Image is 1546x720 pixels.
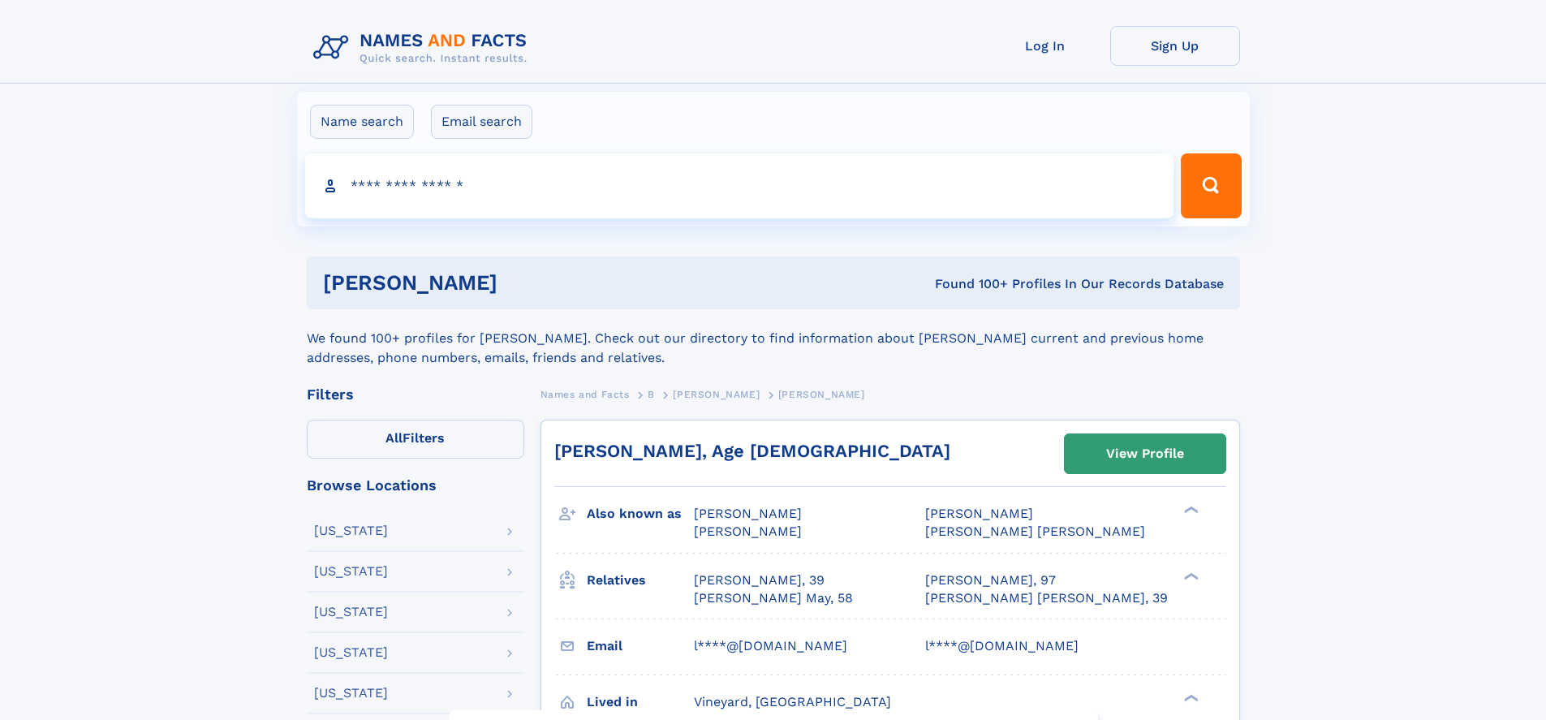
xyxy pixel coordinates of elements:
a: [PERSON_NAME] [673,384,760,404]
a: Names and Facts [540,384,630,404]
a: [PERSON_NAME], 97 [925,571,1056,589]
span: Vineyard, [GEOGRAPHIC_DATA] [694,694,891,709]
div: [US_STATE] [314,524,388,537]
label: Email search [431,105,532,139]
span: [PERSON_NAME] [PERSON_NAME] [925,524,1145,539]
input: search input [305,153,1174,218]
span: [PERSON_NAME] [694,524,802,539]
h1: [PERSON_NAME] [323,273,717,293]
h3: Email [587,632,694,660]
div: ❯ [1180,571,1199,581]
span: [PERSON_NAME] [673,389,760,400]
label: Filters [307,420,524,459]
span: All [385,430,403,446]
label: Name search [310,105,414,139]
div: [US_STATE] [314,606,388,619]
h3: Relatives [587,567,694,594]
div: [US_STATE] [314,646,388,659]
div: View Profile [1106,435,1184,472]
a: B [648,384,655,404]
a: Sign Up [1110,26,1240,66]
span: [PERSON_NAME] [694,506,802,521]
span: [PERSON_NAME] [925,506,1033,521]
div: [US_STATE] [314,565,388,578]
span: B [648,389,655,400]
button: Search Button [1181,153,1241,218]
h3: Also known as [587,500,694,528]
div: ❯ [1180,692,1199,703]
div: ❯ [1180,505,1199,515]
div: We found 100+ profiles for [PERSON_NAME]. Check out our directory to find information about [PERS... [307,309,1240,368]
a: [PERSON_NAME] May, 58 [694,589,853,607]
img: Logo Names and Facts [307,26,540,70]
span: [PERSON_NAME] [778,389,865,400]
a: [PERSON_NAME], 39 [694,571,825,589]
div: [US_STATE] [314,687,388,700]
div: Found 100+ Profiles In Our Records Database [716,275,1224,293]
h3: Lived in [587,688,694,716]
div: Browse Locations [307,478,524,493]
a: Log In [980,26,1110,66]
a: [PERSON_NAME], Age [DEMOGRAPHIC_DATA] [554,441,950,461]
a: View Profile [1065,434,1225,473]
div: Filters [307,387,524,402]
a: [PERSON_NAME] [PERSON_NAME], 39 [925,589,1168,607]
